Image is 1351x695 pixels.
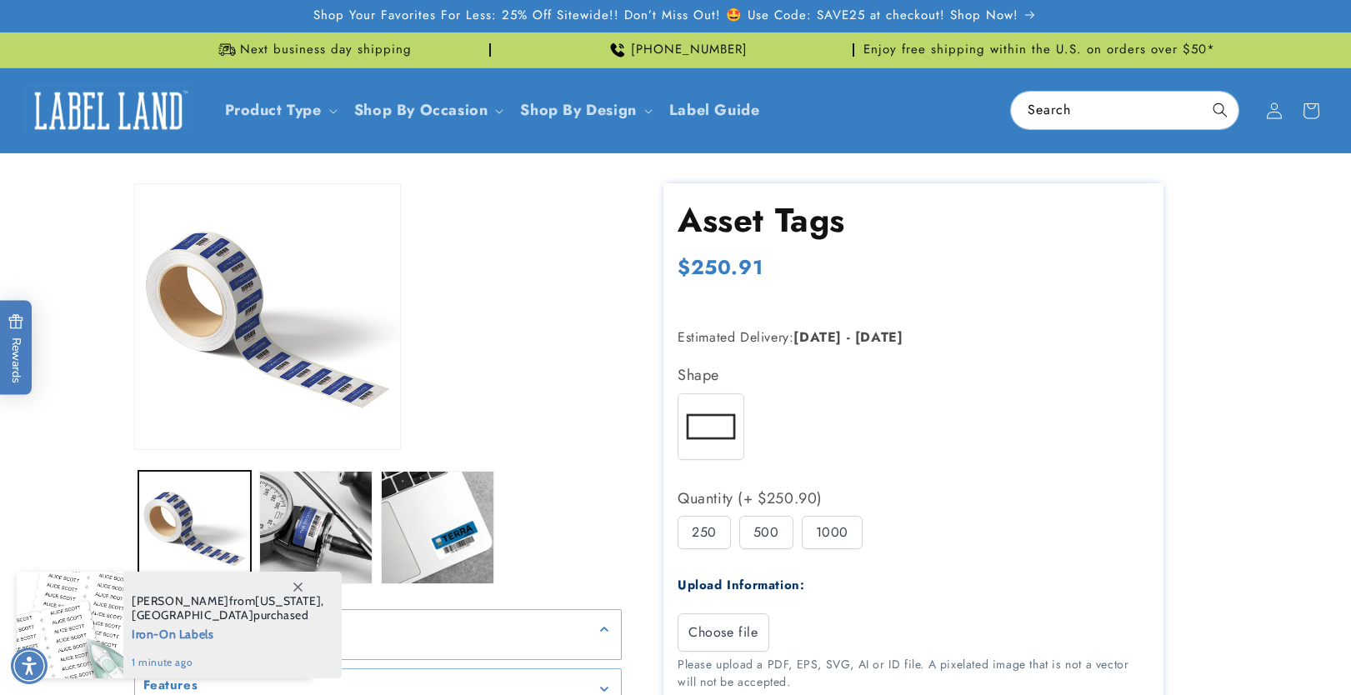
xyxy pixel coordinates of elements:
strong: [DATE] [855,327,903,347]
span: from , purchased [132,594,324,622]
div: 250 [678,516,731,549]
button: Load image 1 in gallery view [138,471,252,584]
summary: Shop By Occasion [344,91,511,130]
span: 1 minute ago [132,655,324,670]
span: [US_STATE] [255,593,321,608]
span: [PERSON_NAME] [132,593,229,608]
div: Accessibility Menu [11,647,48,684]
a: Shop By Design [520,99,636,121]
div: Shape [678,362,1148,388]
span: Choose file [688,622,758,642]
div: Announcement [498,32,854,67]
summary: Product Type [215,91,344,130]
div: Quantity [678,485,1148,512]
span: [PHONE_NUMBER] [631,42,748,58]
button: Load image 2 in gallery view [259,471,373,584]
img: Label Land [25,85,192,137]
h2: Features [143,677,198,694]
span: Enjoy free shipping within the U.S. on orders over $50* [863,42,1215,58]
span: (+ $250.90) [733,485,823,512]
a: Label Guide [659,91,770,130]
span: $250.91 [678,254,763,280]
span: Next business day shipping [240,42,412,58]
a: Label Land [19,78,198,142]
div: 500 [739,516,793,549]
span: Iron-On Labels [132,622,324,643]
span: Label Guide [669,101,760,120]
strong: - [847,327,851,347]
a: Product Type [225,99,322,121]
div: Please upload a PDF, EPS, SVG, AI or ID file. A pixelated image that is not a vector will not be ... [678,656,1148,691]
span: Shop Your Favorites For Less: 25% Off Sitewide!! Don’t Miss Out! 🤩 Use Code: SAVE25 at checkout! ... [313,7,1018,24]
summary: Shop By Design [510,91,658,130]
button: Search [1202,92,1238,128]
p: Estimated Delivery: [678,326,1094,350]
div: Announcement [861,32,1218,67]
span: Rewards [8,314,24,383]
div: Announcement [134,32,491,67]
span: [GEOGRAPHIC_DATA] [132,607,253,622]
img: 1.5x0.75" [678,394,743,459]
span: Shop By Occasion [354,101,488,120]
label: Upload Information: [678,576,804,594]
summary: Description [135,610,621,647]
strong: [DATE] [793,327,842,347]
button: Load image 3 in gallery view [381,471,494,584]
h1: Asset Tags [678,198,1148,242]
div: 1000 [802,516,863,549]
